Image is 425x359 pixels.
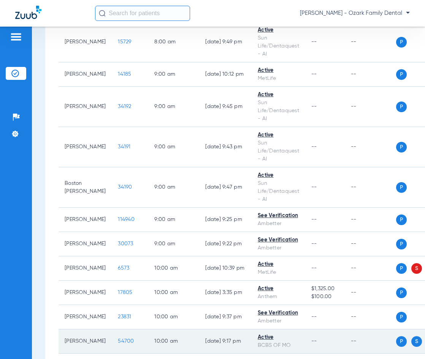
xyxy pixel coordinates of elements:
[345,305,396,329] td: --
[258,99,299,123] div: Sun Life/Dentaquest - AI
[396,312,407,322] span: P
[311,217,317,222] span: --
[258,244,299,252] div: Ambetter
[199,22,252,62] td: [DATE] 9:49 PM
[148,256,199,281] td: 10:00 AM
[300,10,410,17] span: [PERSON_NAME] - Ozark Family Dental
[311,285,339,293] span: $1,325.00
[311,241,317,246] span: --
[311,314,317,319] span: --
[148,167,199,208] td: 9:00 AM
[15,6,41,19] img: Zuub Logo
[258,317,299,325] div: Ambetter
[118,241,133,246] span: 30073
[345,62,396,87] td: --
[199,87,252,127] td: [DATE] 9:45 PM
[199,167,252,208] td: [DATE] 9:47 PM
[258,261,299,268] div: Active
[199,208,252,232] td: [DATE] 9:25 PM
[311,71,317,77] span: --
[148,305,199,329] td: 10:00 AM
[258,268,299,276] div: MetLife
[199,127,252,167] td: [DATE] 9:43 PM
[311,265,317,271] span: --
[148,22,199,62] td: 8:00 AM
[59,256,112,281] td: [PERSON_NAME]
[258,293,299,301] div: Anthem
[199,232,252,256] td: [DATE] 9:22 PM
[199,281,252,305] td: [DATE] 3:35 PM
[311,293,339,301] span: $100.00
[396,182,407,193] span: P
[148,87,199,127] td: 9:00 AM
[258,342,299,349] div: BCBS OF MO
[59,127,112,167] td: [PERSON_NAME]
[258,172,299,179] div: Active
[118,314,131,319] span: 23831
[396,102,407,112] span: P
[59,232,112,256] td: [PERSON_NAME]
[258,67,299,75] div: Active
[258,139,299,163] div: Sun Life/Dentaquest - AI
[396,239,407,249] span: P
[118,290,132,295] span: 17805
[345,167,396,208] td: --
[311,144,317,149] span: --
[95,6,190,21] input: Search for patients
[118,265,129,271] span: 6573
[396,288,407,298] span: P
[148,329,199,354] td: 10:00 AM
[59,22,112,62] td: [PERSON_NAME]
[258,179,299,203] div: Sun Life/Dentaquest - AI
[345,281,396,305] td: --
[118,144,130,149] span: 34191
[10,32,22,41] img: hamburger-icon
[258,34,299,58] div: Sun Life/Dentaquest - AI
[345,87,396,127] td: --
[258,285,299,293] div: Active
[345,22,396,62] td: --
[118,217,135,222] span: 114940
[199,256,252,281] td: [DATE] 10:39 PM
[396,263,407,274] span: P
[118,104,131,109] span: 34192
[148,208,199,232] td: 9:00 AM
[411,263,422,274] span: S
[59,87,112,127] td: [PERSON_NAME]
[387,322,425,359] iframe: Chat Widget
[59,208,112,232] td: [PERSON_NAME]
[345,208,396,232] td: --
[345,256,396,281] td: --
[59,62,112,87] td: [PERSON_NAME]
[258,212,299,220] div: See Verification
[258,131,299,139] div: Active
[148,281,199,305] td: 10:00 AM
[118,338,134,344] span: 54700
[59,167,112,208] td: Boston [PERSON_NAME]
[118,184,132,190] span: 34190
[258,26,299,34] div: Active
[258,236,299,244] div: See Verification
[396,142,407,152] span: P
[118,39,131,44] span: 15729
[345,232,396,256] td: --
[148,232,199,256] td: 9:00 AM
[345,329,396,354] td: --
[311,184,317,190] span: --
[311,39,317,44] span: --
[258,334,299,342] div: Active
[258,75,299,83] div: MetLife
[99,10,106,17] img: Search Icon
[199,329,252,354] td: [DATE] 9:17 PM
[148,127,199,167] td: 9:00 AM
[258,309,299,317] div: See Verification
[396,37,407,48] span: P
[311,338,317,344] span: --
[118,71,131,77] span: 14185
[396,214,407,225] span: P
[258,220,299,228] div: Ambetter
[59,305,112,329] td: [PERSON_NAME]
[311,104,317,109] span: --
[345,127,396,167] td: --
